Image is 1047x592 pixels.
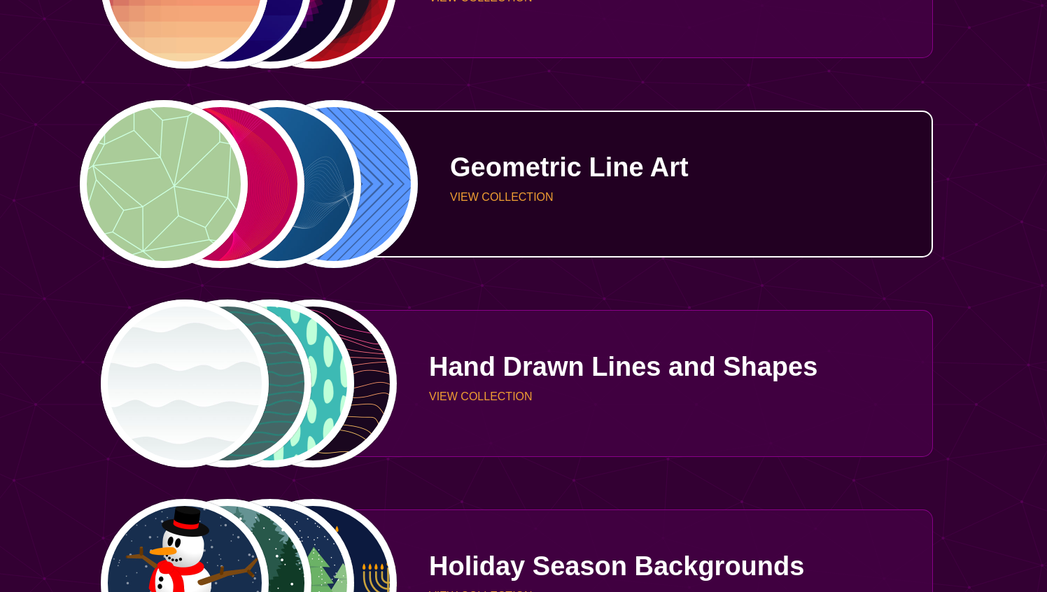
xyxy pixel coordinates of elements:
[429,353,901,380] p: Hand Drawn Lines and Shapes
[450,154,922,181] p: Geometric Line Art
[104,111,933,258] a: geometric web of connecting linespink and red lines in curved progressionabstract flowing net of ...
[450,192,922,203] p: VIEW COLLECTION
[429,391,901,402] p: VIEW COLLECTION
[429,553,901,579] p: Holiday Season Backgrounds
[104,310,933,457] a: white subtle wave backgroundrows of squiggly linesgreen dabs and dots in gridyellow to pink lines...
